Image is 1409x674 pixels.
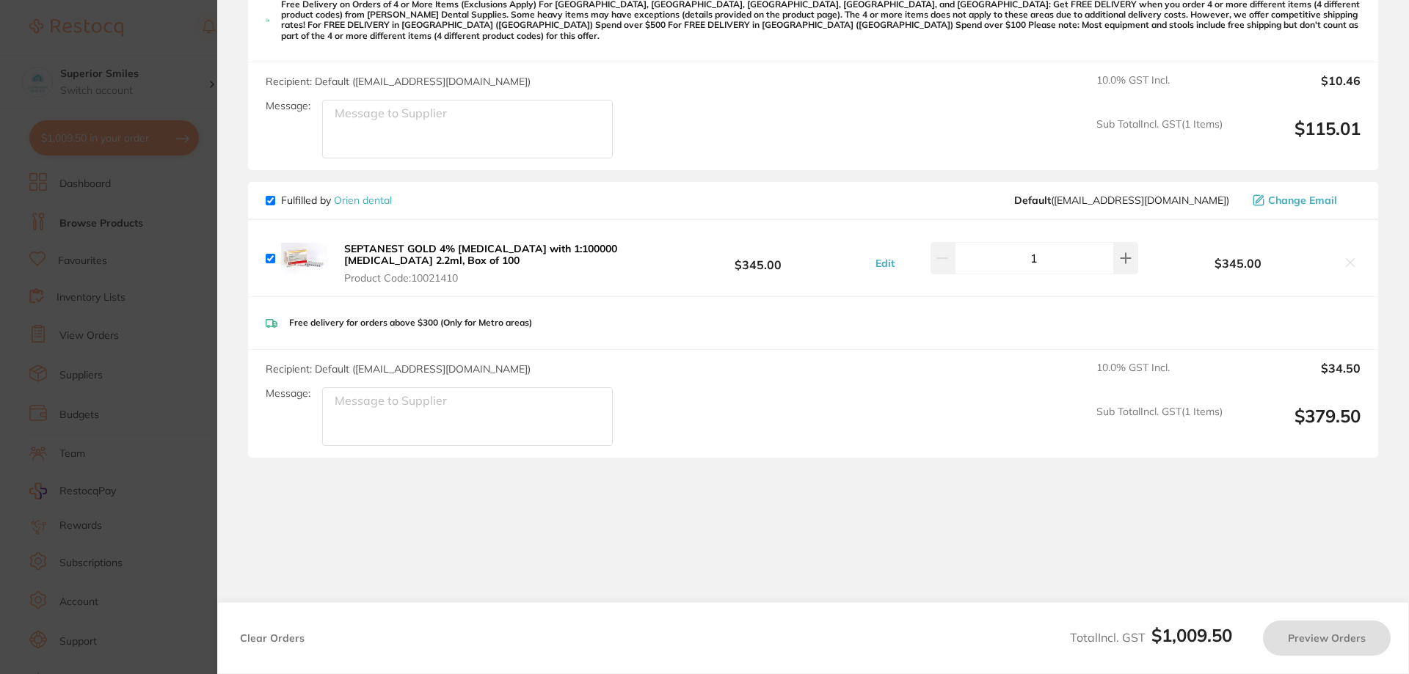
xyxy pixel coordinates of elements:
output: $115.01 [1234,118,1361,158]
span: Change Email [1268,194,1337,206]
span: Total Incl. GST [1070,630,1232,645]
output: $10.46 [1234,74,1361,106]
b: $1,009.50 [1151,624,1232,646]
span: Sub Total Incl. GST ( 1 Items) [1096,406,1223,446]
b: $345.00 [1142,257,1334,270]
label: Message: [266,100,310,112]
p: Fulfilled by [281,194,392,206]
img: MGUyaWQwZg [281,235,328,282]
span: Recipient: Default ( [EMAIL_ADDRESS][DOMAIN_NAME] ) [266,362,531,376]
b: Default [1014,194,1051,207]
button: Clear Orders [236,620,309,656]
button: SEPTANEST GOLD 4% [MEDICAL_DATA] with 1:100000 [MEDICAL_DATA] 2.2ml, Box of 100 Product Code:1002... [340,242,649,285]
button: Preview Orders [1263,620,1391,656]
label: Message: [266,387,310,400]
p: Free delivery for orders above $300 (Only for Metro areas) [289,318,532,328]
span: Recipient: Default ( [EMAIL_ADDRESS][DOMAIN_NAME] ) [266,75,531,88]
button: Change Email [1248,194,1361,207]
b: $345.00 [649,245,867,272]
span: 10.0 % GST Incl. [1096,74,1223,106]
output: $34.50 [1234,362,1361,394]
output: $379.50 [1234,406,1361,446]
span: Product Code: 10021410 [344,272,644,284]
a: Orien dental [334,194,392,207]
button: Edit [871,257,899,270]
span: 10.0 % GST Incl. [1096,362,1223,394]
span: Sub Total Incl. GST ( 1 Items) [1096,118,1223,158]
b: SEPTANEST GOLD 4% [MEDICAL_DATA] with 1:100000 [MEDICAL_DATA] 2.2ml, Box of 100 [344,242,617,267]
span: sales@orien.com.au [1014,194,1229,206]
